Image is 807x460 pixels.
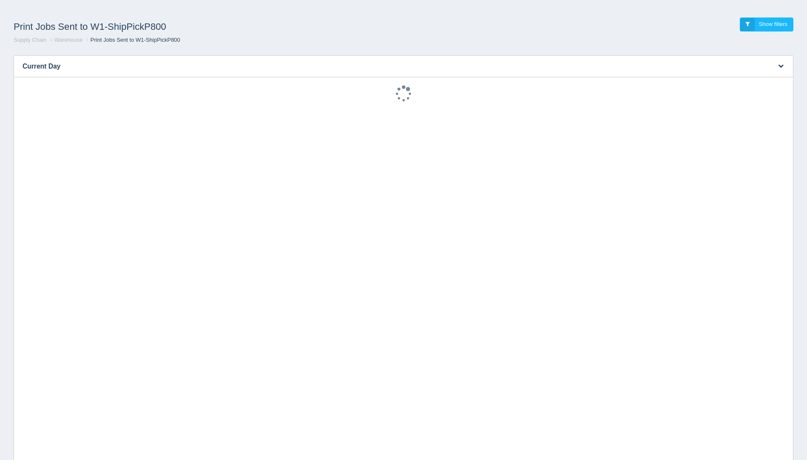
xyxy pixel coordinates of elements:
[759,21,787,27] span: Show filters
[14,37,46,43] a: Supply Chain
[740,17,793,32] a: Show filters
[54,37,83,43] a: Warehouse
[14,17,404,36] h1: Print Jobs Sent to W1-ShipPickP800
[84,36,180,44] li: Print Jobs Sent to W1-ShipPickP800
[14,56,767,77] h3: Current Day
